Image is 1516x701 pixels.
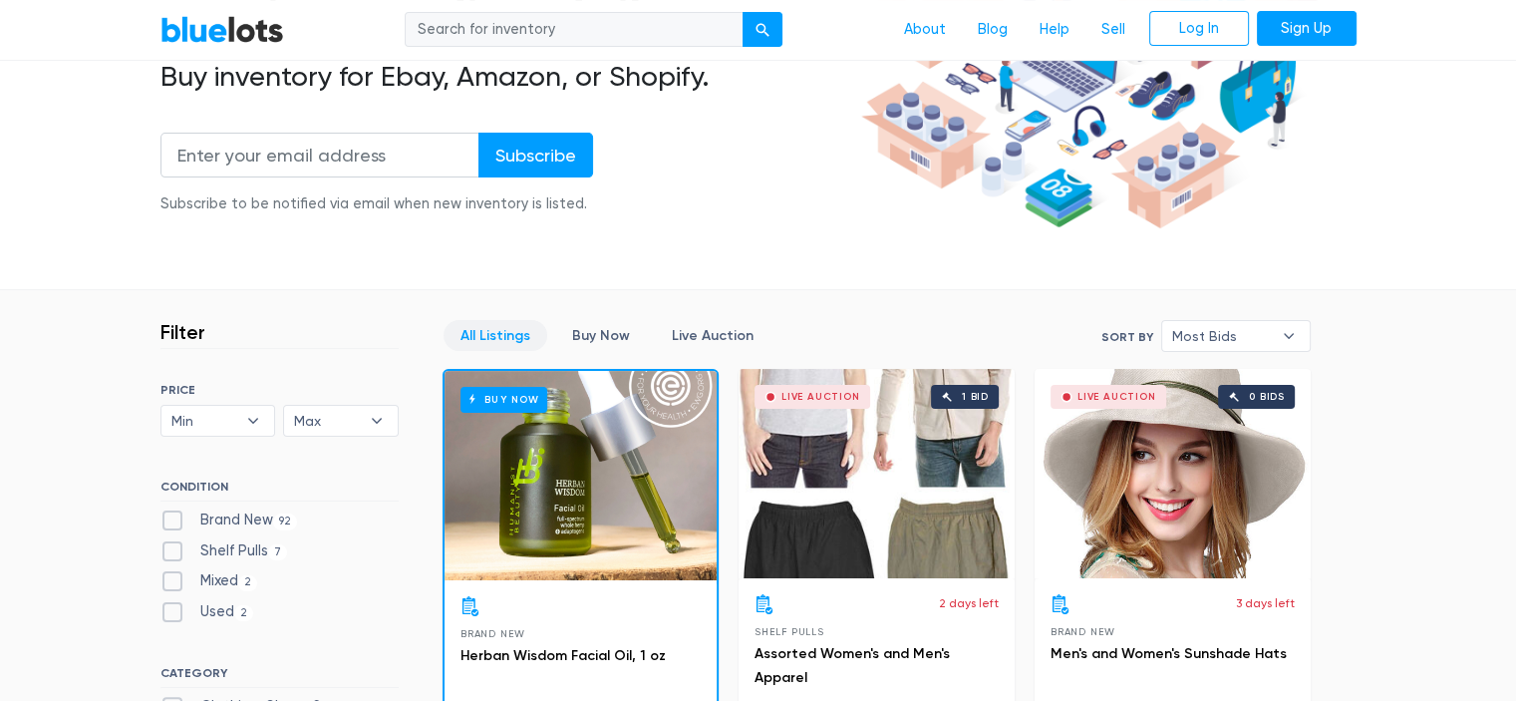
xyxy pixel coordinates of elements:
input: Enter your email address [160,133,479,177]
span: Brand New [1051,626,1115,637]
input: Subscribe [478,133,593,177]
b: ▾ [232,406,274,436]
a: Sign Up [1257,11,1357,47]
label: Used [160,601,254,623]
div: Live Auction [781,392,860,402]
b: ▾ [356,406,398,436]
div: Subscribe to be notified via email when new inventory is listed. [160,193,593,215]
a: About [888,11,962,49]
a: All Listings [444,320,547,351]
p: 2 days left [939,594,999,612]
a: Sell [1085,11,1141,49]
a: Assorted Women's and Men's Apparel [755,645,950,686]
h6: PRICE [160,383,399,397]
span: Most Bids [1172,321,1272,351]
input: Search for inventory [405,12,744,48]
h2: Buy inventory for Ebay, Amazon, or Shopify. [160,60,854,94]
a: Men's and Women's Sunshade Hats [1051,645,1287,662]
a: Blog [962,11,1024,49]
span: Brand New [460,628,525,639]
span: Min [171,406,237,436]
span: Shelf Pulls [755,626,824,637]
b: ▾ [1268,321,1310,351]
div: 0 bids [1249,392,1285,402]
a: Live Auction [655,320,770,351]
div: 1 bid [962,392,989,402]
h6: Buy Now [460,387,547,412]
span: Max [294,406,360,436]
a: BlueLots [160,15,284,44]
a: Log In [1149,11,1249,47]
label: Shelf Pulls [160,540,288,562]
span: 7 [268,544,288,560]
h6: CATEGORY [160,666,399,688]
a: Herban Wisdom Facial Oil, 1 oz [460,647,666,664]
label: Sort By [1101,328,1153,346]
h3: Filter [160,320,205,344]
span: 2 [234,605,254,621]
a: Help [1024,11,1085,49]
a: Buy Now [555,320,647,351]
h6: CONDITION [160,480,399,502]
p: 3 days left [1236,594,1295,612]
label: Brand New [160,510,298,531]
a: Live Auction 1 bid [739,369,1015,578]
a: Live Auction 0 bids [1035,369,1311,578]
a: Buy Now [445,371,717,580]
span: 92 [273,514,298,529]
label: Mixed [160,570,258,592]
div: Live Auction [1077,392,1156,402]
span: 2 [238,575,258,591]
